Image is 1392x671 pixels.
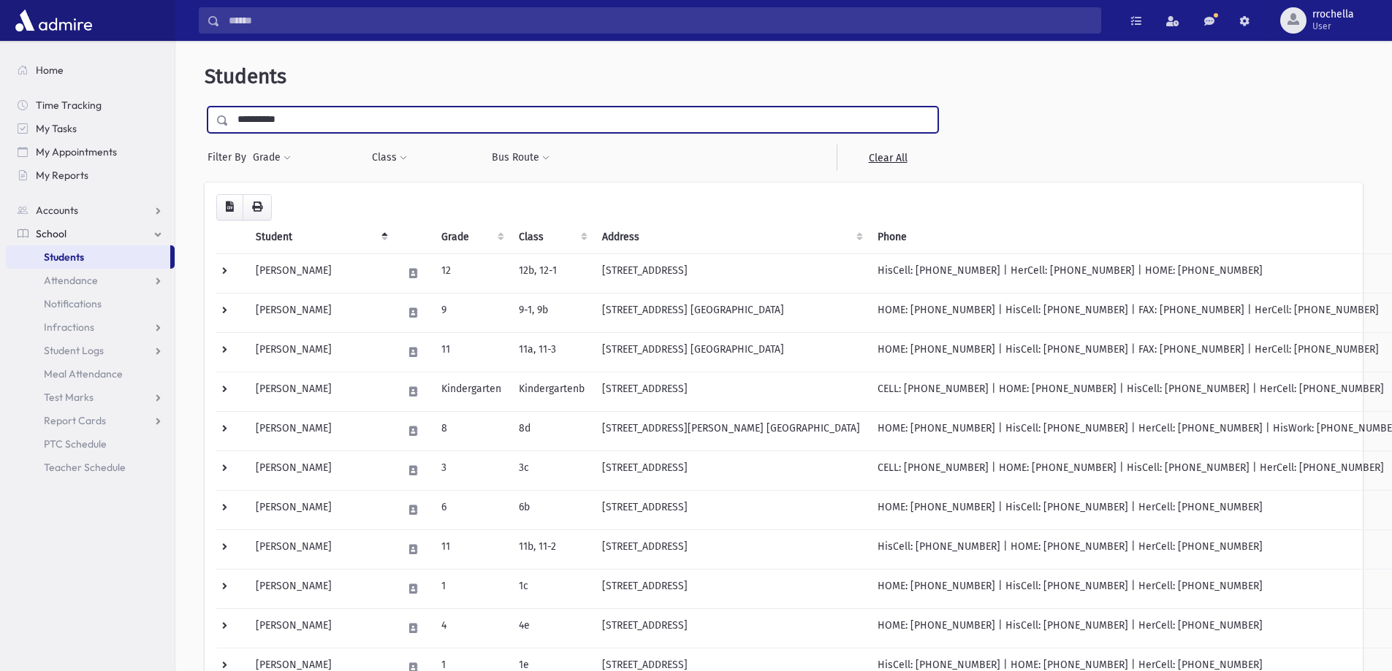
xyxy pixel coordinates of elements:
[6,117,175,140] a: My Tasks
[593,490,869,529] td: [STREET_ADDRESS]
[371,145,408,171] button: Class
[6,199,175,222] a: Accounts
[433,529,510,569] td: 11
[510,293,593,332] td: 9-1, 9b
[44,414,106,427] span: Report Cards
[6,292,175,315] a: Notifications
[433,332,510,372] td: 11
[208,150,252,165] span: Filter By
[491,145,550,171] button: Bus Route
[243,194,272,221] button: Print
[44,274,98,287] span: Attendance
[216,194,243,221] button: CSV
[205,64,286,88] span: Students
[510,253,593,293] td: 12b, 12-1
[510,372,593,411] td: Kindergartenb
[36,227,66,240] span: School
[837,145,938,171] a: Clear All
[44,321,94,334] span: Infractions
[6,222,175,245] a: School
[247,608,394,648] td: [PERSON_NAME]
[433,450,510,490] td: 3
[593,411,869,450] td: [STREET_ADDRESS][PERSON_NAME] [GEOGRAPHIC_DATA]
[593,332,869,372] td: [STREET_ADDRESS] [GEOGRAPHIC_DATA]
[247,529,394,569] td: [PERSON_NAME]
[6,269,175,292] a: Attendance
[247,253,394,293] td: [PERSON_NAME]
[510,490,593,529] td: 6b
[593,569,869,608] td: [STREET_ADDRESS]
[510,569,593,608] td: 1c
[247,490,394,529] td: [PERSON_NAME]
[247,221,394,254] th: Student: activate to sort column descending
[247,450,394,490] td: [PERSON_NAME]
[1312,20,1354,32] span: User
[510,450,593,490] td: 3c
[6,386,175,409] a: Test Marks
[36,99,102,112] span: Time Tracking
[433,293,510,332] td: 9
[593,529,869,569] td: [STREET_ADDRESS]
[36,204,78,217] span: Accounts
[36,64,64,77] span: Home
[6,409,175,432] a: Report Cards
[593,608,869,648] td: [STREET_ADDRESS]
[510,332,593,372] td: 11a, 11-3
[510,411,593,450] td: 8d
[247,569,394,608] td: [PERSON_NAME]
[247,411,394,450] td: [PERSON_NAME]
[433,253,510,293] td: 12
[36,169,88,182] span: My Reports
[6,93,175,117] a: Time Tracking
[44,250,84,264] span: Students
[6,362,175,386] a: Meal Attendance
[6,339,175,362] a: Student Logs
[44,344,104,357] span: Student Logs
[510,608,593,648] td: 4e
[6,315,175,339] a: Infractions
[220,7,1100,34] input: Search
[433,569,510,608] td: 1
[593,450,869,490] td: [STREET_ADDRESS]
[6,245,170,269] a: Students
[6,140,175,164] a: My Appointments
[433,221,510,254] th: Grade: activate to sort column ascending
[593,293,869,332] td: [STREET_ADDRESS] [GEOGRAPHIC_DATA]
[44,391,94,404] span: Test Marks
[44,297,102,310] span: Notifications
[44,437,107,450] span: PTC Schedule
[510,529,593,569] td: 11b, 11-2
[6,58,175,82] a: Home
[44,461,126,474] span: Teacher Schedule
[593,253,869,293] td: [STREET_ADDRESS]
[247,332,394,372] td: [PERSON_NAME]
[44,367,123,380] span: Meal Attendance
[36,122,77,135] span: My Tasks
[12,6,96,35] img: AdmirePro
[6,164,175,187] a: My Reports
[247,293,394,332] td: [PERSON_NAME]
[593,221,869,254] th: Address: activate to sort column ascending
[6,432,175,456] a: PTC Schedule
[433,372,510,411] td: Kindergarten
[433,411,510,450] td: 8
[1312,9,1354,20] span: rrochella
[593,372,869,411] td: [STREET_ADDRESS]
[6,456,175,479] a: Teacher Schedule
[247,372,394,411] td: [PERSON_NAME]
[510,221,593,254] th: Class: activate to sort column ascending
[252,145,292,171] button: Grade
[433,490,510,529] td: 6
[36,145,117,158] span: My Appointments
[433,608,510,648] td: 4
